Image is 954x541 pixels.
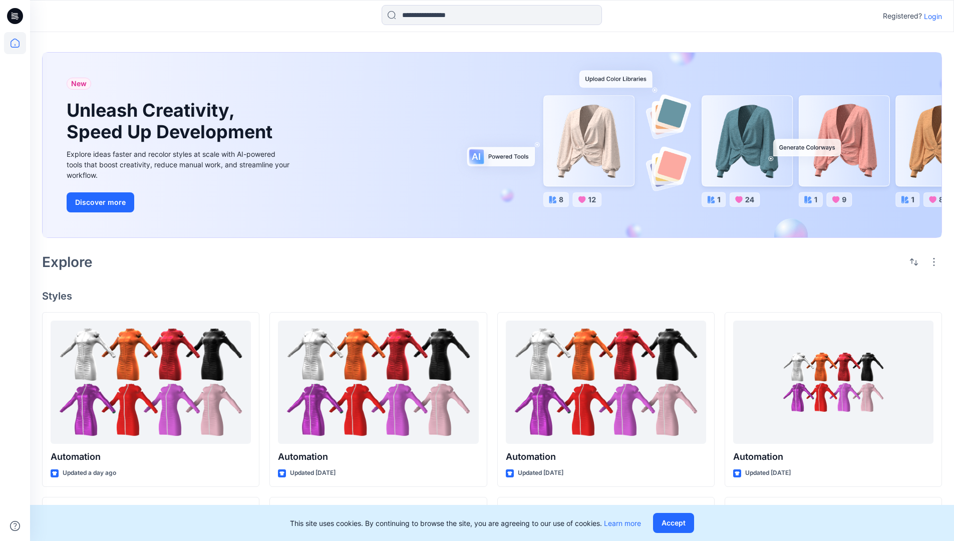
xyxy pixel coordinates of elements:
[604,519,641,527] a: Learn more
[63,468,116,478] p: Updated a day ago
[290,518,641,528] p: This site uses cookies. By continuing to browse the site, you are agreeing to our use of cookies.
[653,513,694,533] button: Accept
[733,450,933,464] p: Automation
[518,468,563,478] p: Updated [DATE]
[924,11,942,22] p: Login
[506,450,706,464] p: Automation
[67,192,292,212] a: Discover more
[71,78,87,90] span: New
[883,10,922,22] p: Registered?
[51,321,251,444] a: Automation
[67,149,292,180] div: Explore ideas faster and recolor styles at scale with AI-powered tools that boost creativity, red...
[278,321,478,444] a: Automation
[745,468,791,478] p: Updated [DATE]
[278,450,478,464] p: Automation
[506,321,706,444] a: Automation
[67,100,277,143] h1: Unleash Creativity, Speed Up Development
[733,321,933,444] a: Automation
[67,192,134,212] button: Discover more
[42,290,942,302] h4: Styles
[51,450,251,464] p: Automation
[290,468,336,478] p: Updated [DATE]
[42,254,93,270] h2: Explore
